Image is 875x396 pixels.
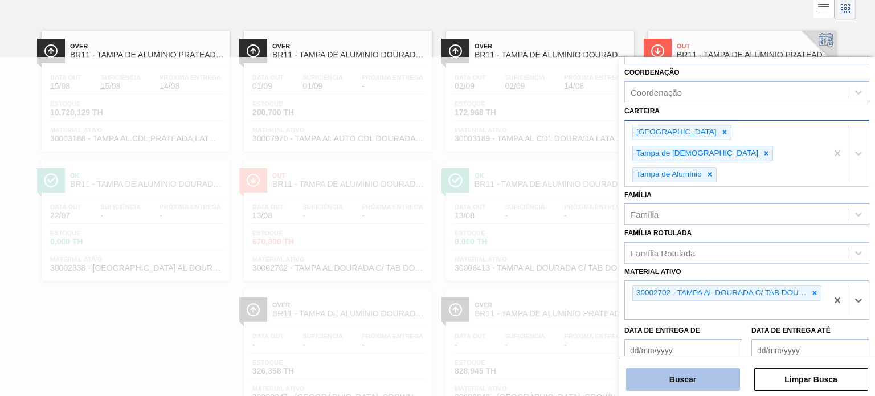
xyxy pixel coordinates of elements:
[751,339,869,362] input: dd/mm/yyyy
[33,22,235,152] a: ÍconeOverBR11 - TAMPA DE ALUMÍNIO PRATEADA BALL CDLData out15/08Suficiência15/08Próxima Entrega14...
[44,44,58,58] img: Ícone
[631,88,682,97] div: Coordenação
[246,44,260,58] img: Ícone
[751,326,831,334] label: Data de Entrega até
[633,286,808,300] div: 30002702 - TAMPA AL DOURADA C/ TAB DOURADO
[624,326,700,334] label: Data de Entrega de
[633,146,760,161] div: Tampa de [DEMOGRAPHIC_DATA]
[677,43,831,50] span: Out
[631,210,659,219] div: Família
[651,44,665,58] img: Ícone
[272,43,426,50] span: Over
[624,191,652,199] label: Família
[624,68,680,76] label: Coordenação
[677,51,831,59] span: BR11 - TAMPA DE ALUMÍNIO PRATEADA CANPACK CDL
[70,43,224,50] span: Over
[631,248,695,258] div: Família Rotulada
[624,107,660,115] label: Carteira
[633,168,704,182] div: Tampa de Alumínio
[633,125,718,140] div: [GEOGRAPHIC_DATA]
[448,44,463,58] img: Ícone
[475,43,628,50] span: Over
[624,229,692,237] label: Família Rotulada
[235,22,437,152] a: ÍconeOverBR11 - TAMPA DE ALUMÍNIO DOURADA CANPACK CDLData out01/09Suficiência01/09Próxima Entrega...
[475,51,628,59] span: BR11 - TAMPA DE ALUMÍNIO DOURADA BALL CDL
[70,51,224,59] span: BR11 - TAMPA DE ALUMÍNIO PRATEADA BALL CDL
[624,339,742,362] input: dd/mm/yyyy
[640,22,842,152] a: ÍconeOutBR11 - TAMPA DE ALUMÍNIO PRATEADA CANPACK CDLData out14/08Suficiência16/09Próxima Entrega...
[272,51,426,59] span: BR11 - TAMPA DE ALUMÍNIO DOURADA CANPACK CDL
[437,22,640,152] a: ÍconeOverBR11 - TAMPA DE ALUMÍNIO DOURADA BALL CDLData out02/09Suficiência02/09Próxima Entrega14/...
[624,268,681,276] label: Material ativo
